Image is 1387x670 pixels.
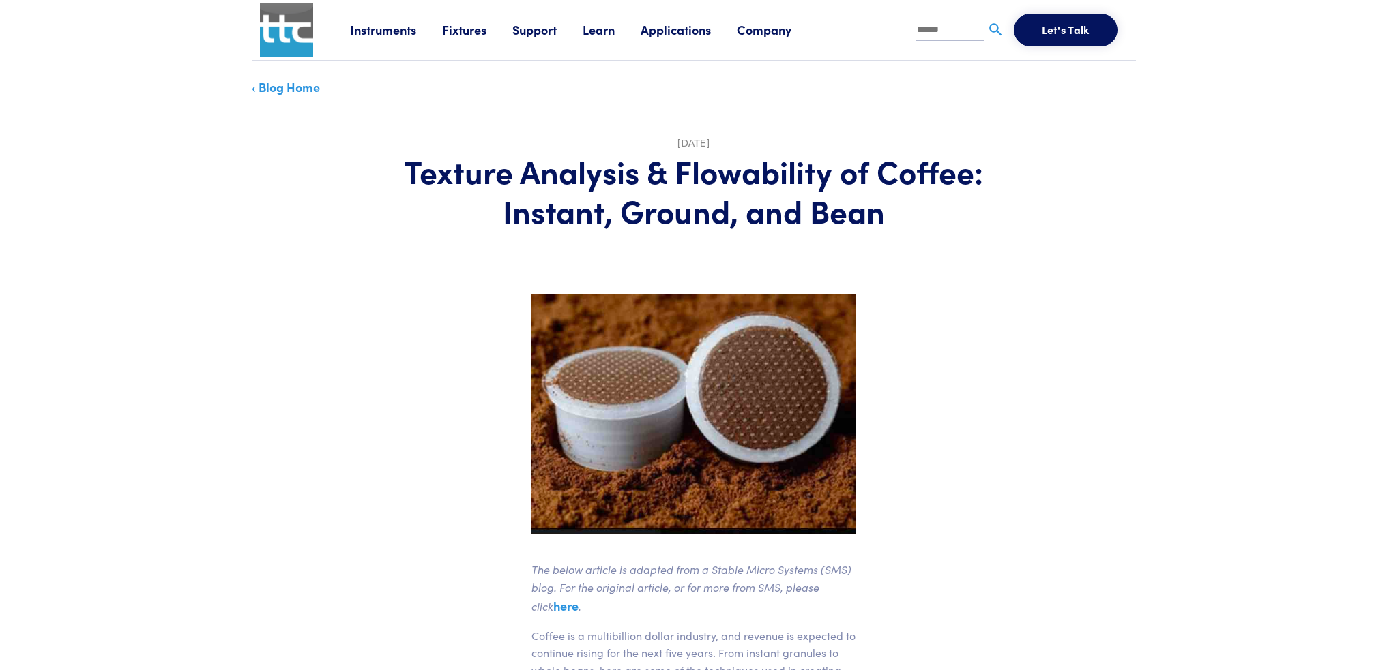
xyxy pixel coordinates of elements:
img: ttc_logo_1x1_v1.0.png [260,3,313,57]
em: The below article is adapted from a Stable Micro Systems (SMS) blog. For the original article, or... [531,562,851,613]
a: here [553,597,579,614]
a: Applications [641,21,737,38]
h1: Texture Analysis & Flowability of Coffee: Instant, Ground, and Bean [397,151,991,230]
a: Fixtures [442,21,512,38]
a: Company [737,21,817,38]
button: Let's Talk [1014,14,1118,46]
img: Image of coffee pod [531,294,856,534]
a: Learn [583,21,641,38]
a: ‹ Blog Home [252,78,320,95]
a: Instruments [350,21,442,38]
time: [DATE] [677,138,710,149]
a: Support [512,21,583,38]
